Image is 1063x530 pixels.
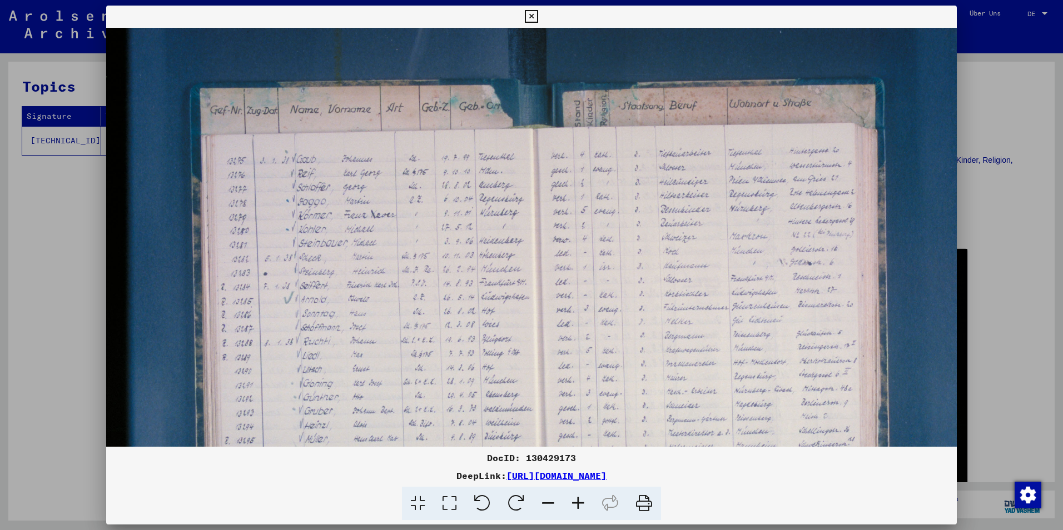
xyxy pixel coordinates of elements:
[1015,482,1041,508] img: Zustimmung ändern
[106,451,957,464] div: DocID: 130429173
[506,470,607,481] a: [URL][DOMAIN_NAME]
[1014,481,1041,508] div: Zustimmung ändern
[106,469,957,482] div: DeepLink:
